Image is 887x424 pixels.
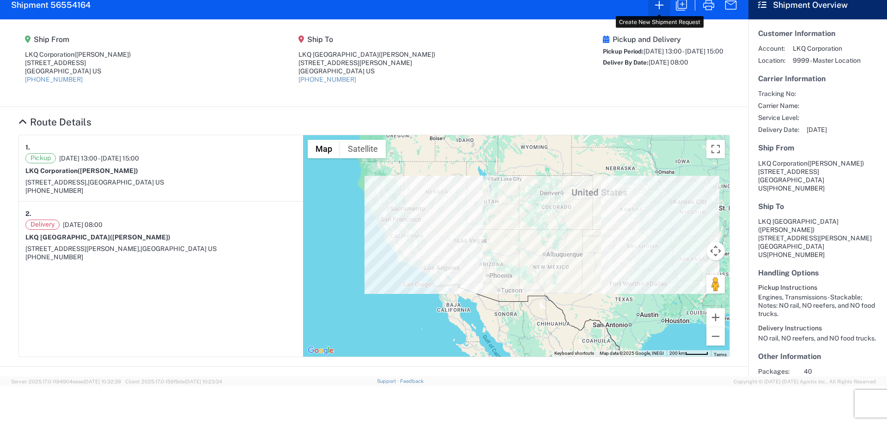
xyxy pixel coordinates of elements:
[25,50,131,59] div: LKQ Corporation
[767,185,825,192] span: [PHONE_NUMBER]
[734,377,876,386] span: Copyright © [DATE]-[DATE] Agistix Inc., All Rights Reserved
[706,327,725,346] button: Zoom out
[25,167,138,174] strong: LKQ Corporation
[305,345,336,357] a: Open this area in Google Maps (opens a new window)
[758,269,877,277] h5: Handling Options
[25,67,131,75] div: [GEOGRAPHIC_DATA] US
[758,367,796,376] span: Packages:
[25,76,83,83] a: [PHONE_NUMBER]
[758,334,877,342] div: NO rail, NO reefers, and NO food trucks.
[758,160,808,167] span: LKQ Corporation
[78,167,138,174] span: ([PERSON_NAME])
[25,245,140,252] span: [STREET_ADDRESS][PERSON_NAME],
[706,242,725,260] button: Map camera controls
[758,74,877,83] h5: Carrier Information
[758,102,799,110] span: Carrier Name:
[793,44,861,53] span: LKQ Corporation
[758,202,877,211] h5: Ship To
[714,352,727,357] a: Terms
[25,253,297,261] div: [PHONE_NUMBER]
[804,367,883,376] span: 40
[603,59,649,66] span: Deliver By Date:
[185,379,222,384] span: [DATE] 10:23:34
[25,59,131,67] div: [STREET_ADDRESS]
[758,218,872,242] span: LKQ [GEOGRAPHIC_DATA] [STREET_ADDRESS][PERSON_NAME]
[379,51,435,58] span: ([PERSON_NAME])
[758,324,877,332] h6: Delivery Instructions
[758,168,819,175] span: [STREET_ADDRESS]
[298,67,435,75] div: [GEOGRAPHIC_DATA] US
[758,284,877,292] h6: Pickup Instructions
[644,48,723,55] span: [DATE] 13:00 - [DATE] 15:00
[758,293,877,318] div: Engines, Transmissions - Stackable; Notes: NO rail, NO reefers, and NO food trucks.
[758,226,814,233] span: ([PERSON_NAME])
[25,220,60,230] span: Delivery
[649,59,688,66] span: [DATE] 08:00
[793,56,861,65] span: 9999 - Master Location
[603,48,644,55] span: Pickup Period:
[74,51,131,58] span: ([PERSON_NAME])
[554,350,594,357] button: Keyboard shortcuts
[298,59,435,67] div: [STREET_ADDRESS][PERSON_NAME]
[758,217,877,259] address: [GEOGRAPHIC_DATA] US
[758,125,799,134] span: Delivery Date:
[25,179,88,186] span: [STREET_ADDRESS],
[758,29,877,38] h5: Customer Information
[706,308,725,327] button: Zoom in
[140,245,217,252] span: [GEOGRAPHIC_DATA] US
[600,351,664,356] span: Map data ©2025 Google, INEGI
[298,35,435,44] h5: Ship To
[377,378,400,384] a: Support
[706,275,725,293] button: Drag Pegman onto the map to open Street View
[758,143,877,152] h5: Ship From
[11,379,121,384] span: Server: 2025.17.0-1194904eeae
[25,153,56,163] span: Pickup
[305,345,336,357] img: Google
[25,208,31,220] strong: 2.
[758,352,877,361] h5: Other Information
[807,125,827,134] span: [DATE]
[758,113,799,122] span: Service Level:
[125,379,222,384] span: Client: 2025.17.0-159f9de
[110,233,170,241] span: ([PERSON_NAME])
[298,50,435,59] div: LKQ [GEOGRAPHIC_DATA]
[706,140,725,158] button: Toggle fullscreen view
[25,35,131,44] h5: Ship From
[25,142,30,153] strong: 1.
[340,140,386,158] button: Show satellite imagery
[298,76,356,83] a: [PHONE_NUMBER]
[25,233,170,241] strong: LKQ [GEOGRAPHIC_DATA]
[758,56,785,65] span: Location:
[63,221,103,229] span: [DATE] 08:00
[758,159,877,192] address: [GEOGRAPHIC_DATA] US
[18,376,128,388] a: Hide Details
[18,116,91,128] a: Hide Details
[808,160,864,167] span: ([PERSON_NAME])
[669,351,685,356] span: 200 km
[84,379,121,384] span: [DATE] 10:32:38
[758,44,785,53] span: Account:
[59,154,139,162] span: [DATE] 13:00 - [DATE] 15:00
[758,90,799,98] span: Tracking No:
[603,35,723,44] h5: Pickup and Delivery
[88,179,164,186] span: [GEOGRAPHIC_DATA] US
[667,350,711,357] button: Map Scale: 200 km per 46 pixels
[25,186,297,195] div: [PHONE_NUMBER]
[400,378,424,384] a: Feedback
[308,140,340,158] button: Show street map
[767,251,825,258] span: [PHONE_NUMBER]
